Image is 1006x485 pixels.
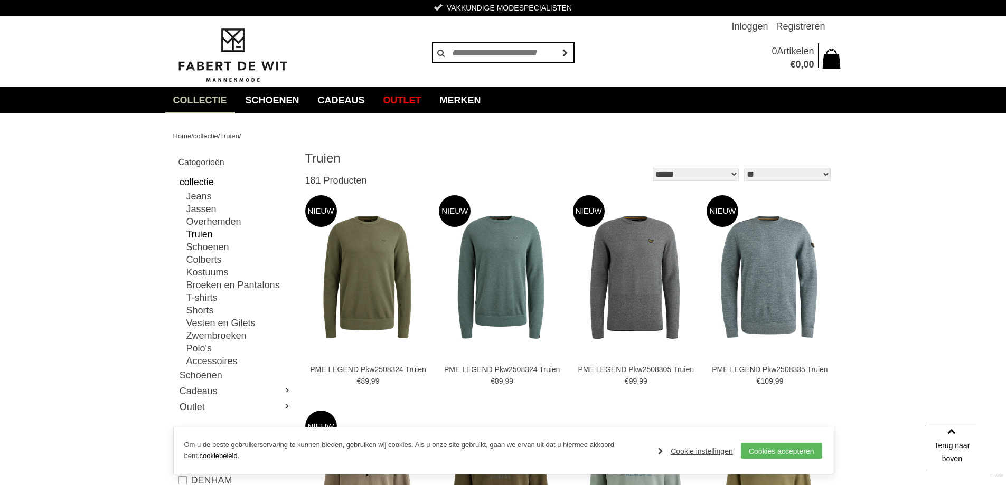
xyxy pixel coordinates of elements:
[186,266,292,279] a: Kostuums
[369,377,371,385] span: ,
[757,377,761,385] span: €
[173,27,292,84] img: Fabert de Wit
[444,365,560,374] a: PME LEGEND Pkw2508324 Truien
[795,59,801,70] span: 0
[186,190,292,203] a: Jeans
[361,377,369,385] span: 89
[165,87,235,113] a: collectie
[707,215,831,339] img: PME LEGEND Pkw2508335 Truien
[218,132,220,140] span: /
[186,253,292,266] a: Colberts
[803,59,814,70] span: 00
[186,203,292,215] a: Jassen
[773,377,775,385] span: ,
[305,175,367,186] span: 181 Producten
[491,377,495,385] span: €
[186,317,292,329] a: Vesten en Gilets
[178,367,292,383] a: Schoenen
[503,377,505,385] span: ,
[310,87,373,113] a: Cadeaus
[186,215,292,228] a: Overhemden
[629,377,637,385] span: 99
[178,383,292,399] a: Cadeaus
[184,440,648,462] p: Om u de beste gebruikerservaring te kunnen bieden, gebruiken wij cookies. Als u onze site gebruik...
[178,156,292,169] h2: Categorieën
[990,469,1003,482] a: Divide
[731,16,768,37] a: Inloggen
[238,87,307,113] a: Schoenen
[776,16,825,37] a: Registreren
[173,132,192,140] a: Home
[432,87,489,113] a: Merken
[375,87,429,113] a: Outlet
[775,377,784,385] span: 99
[658,443,733,459] a: Cookie instellingen
[186,279,292,291] a: Broeken en Pantalons
[637,377,639,385] span: ,
[790,59,795,70] span: €
[186,355,292,367] a: Accessoires
[371,377,380,385] span: 99
[186,241,292,253] a: Schoenen
[357,377,361,385] span: €
[741,443,822,459] a: Cookies accepteren
[305,150,569,166] h1: Truien
[760,377,773,385] span: 109
[186,329,292,342] a: Zwembroeken
[186,291,292,304] a: T-shirts
[193,132,218,140] a: collectie
[186,304,292,317] a: Shorts
[639,377,647,385] span: 99
[191,132,193,140] span: /
[772,46,777,56] span: 0
[178,174,292,190] a: collectie
[578,365,694,374] a: PME LEGEND Pkw2508305 Truien
[505,377,513,385] span: 99
[305,215,429,339] img: PME LEGEND Pkw2508324 Truien
[439,215,563,339] img: PME LEGEND Pkw2508324 Truien
[220,132,239,140] a: Truien
[495,377,503,385] span: 89
[186,342,292,355] a: Polo's
[625,377,629,385] span: €
[928,423,976,470] a: Terug naar boven
[801,59,803,70] span: ,
[239,132,241,140] span: /
[573,215,697,339] img: PME LEGEND Pkw2508305 Truien
[178,399,292,415] a: Outlet
[310,365,426,374] a: PME LEGEND Pkw2508324 Truien
[199,452,237,460] a: cookiebeleid
[777,46,814,56] span: Artikelen
[186,228,292,241] a: Truien
[712,365,828,374] a: PME LEGEND Pkw2508335 Truien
